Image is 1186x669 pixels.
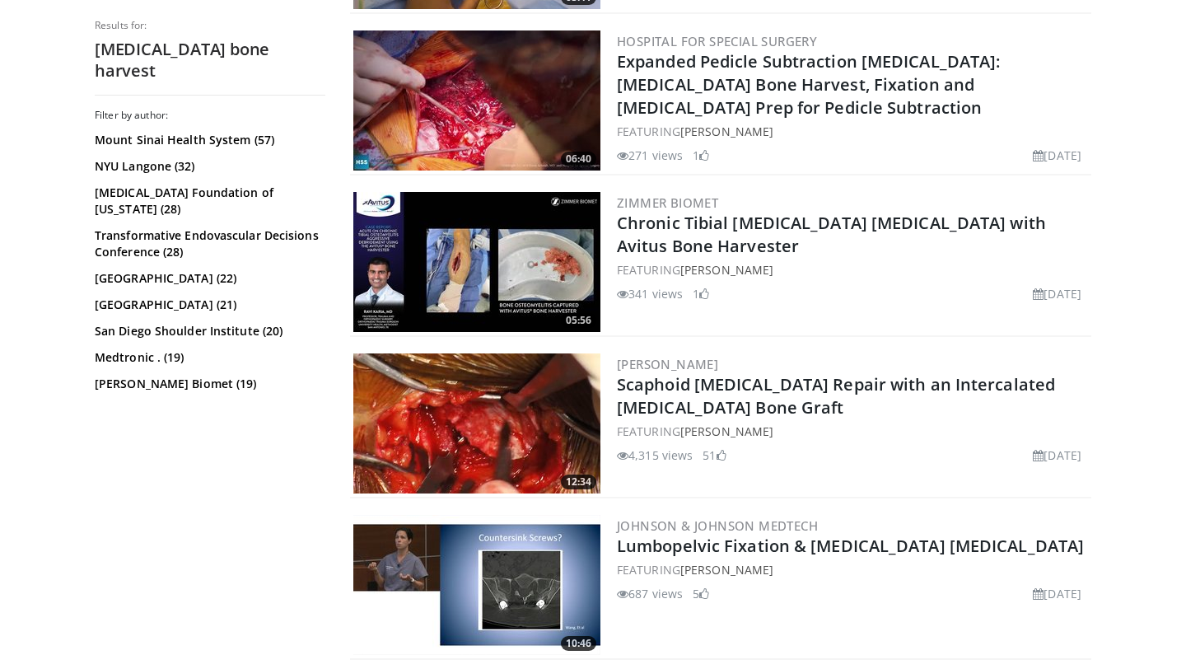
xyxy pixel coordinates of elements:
[353,515,600,655] a: 10:46
[95,376,321,392] a: [PERSON_NAME] Biomet (19)
[617,285,683,302] li: 341 views
[680,423,773,439] a: [PERSON_NAME]
[95,297,321,313] a: [GEOGRAPHIC_DATA] (21)
[353,353,600,494] a: 12:34
[617,50,1000,119] a: Expanded Pedicle Subtraction [MEDICAL_DATA]: [MEDICAL_DATA] Bone Harvest, Fixation and [MEDICAL_D...
[561,152,596,166] span: 06:40
[95,158,321,175] a: NYU Langone (32)
[561,313,596,328] span: 05:56
[680,562,773,578] a: [PERSON_NAME]
[617,194,718,211] a: Zimmer Biomet
[617,561,1088,578] div: FEATURING
[680,124,773,139] a: [PERSON_NAME]
[1033,585,1081,602] li: [DATE]
[353,515,600,655] img: bf7e863c-ad04-4ce5-80c8-614159735688.300x170_q85_crop-smart_upscale.jpg
[561,636,596,651] span: 10:46
[353,192,600,332] img: 4739600b-3ef1-401f-9f66-d43027eead23.300x170_q85_crop-smart_upscale.jpg
[617,423,1088,440] div: FEATURING
[693,285,709,302] li: 1
[95,323,321,339] a: San Diego Shoulder Institute (20)
[693,147,709,164] li: 1
[703,447,726,464] li: 51
[693,585,709,602] li: 5
[617,123,1088,140] div: FEATURING
[680,262,773,278] a: [PERSON_NAME]
[1033,447,1081,464] li: [DATE]
[95,270,321,287] a: [GEOGRAPHIC_DATA] (22)
[617,585,683,602] li: 687 views
[617,535,1084,557] a: Lumbopelvic Fixation & [MEDICAL_DATA] [MEDICAL_DATA]
[353,30,600,171] a: 06:40
[353,30,600,171] img: 986a9348-48bc-4515-bee3-8516d66dd5c7.300x170_q85_crop-smart_upscale.jpg
[561,475,596,489] span: 12:34
[353,353,600,494] img: 315601f4-cf70-4771-921c-52477ddc8ddc.300x170_q85_crop-smart_upscale.jpg
[95,227,321,260] a: Transformative Endovascular Decisions Conference (28)
[95,185,321,218] a: [MEDICAL_DATA] Foundation of [US_STATE] (28)
[95,39,325,82] h2: [MEDICAL_DATA] bone harvest
[95,109,325,122] h3: Filter by author:
[95,19,325,32] p: Results for:
[617,447,693,464] li: 4,315 views
[353,192,600,332] a: 05:56
[1033,285,1081,302] li: [DATE]
[617,356,718,372] a: [PERSON_NAME]
[617,373,1055,419] a: Scaphoid [MEDICAL_DATA] Repair with an Intercalated [MEDICAL_DATA] Bone Graft
[95,349,321,366] a: Medtronic . (19)
[1033,147,1081,164] li: [DATE]
[617,147,683,164] li: 271 views
[95,132,321,148] a: Mount Sinai Health System (57)
[617,212,1046,257] a: Chronic Tibial [MEDICAL_DATA] [MEDICAL_DATA] with Avitus Bone Harvester
[617,33,817,49] a: Hospital for Special Surgery
[617,261,1088,278] div: FEATURING
[617,517,818,534] a: Johnson & Johnson MedTech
